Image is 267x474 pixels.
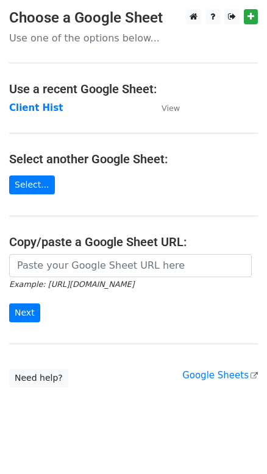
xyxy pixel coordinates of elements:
[9,32,258,44] p: Use one of the options below...
[9,175,55,194] a: Select...
[182,370,258,381] a: Google Sheets
[9,152,258,166] h4: Select another Google Sheet:
[9,9,258,27] h3: Choose a Google Sheet
[9,303,40,322] input: Next
[9,235,258,249] h4: Copy/paste a Google Sheet URL:
[9,102,63,113] a: Client Hist
[162,104,180,113] small: View
[9,82,258,96] h4: Use a recent Google Sheet:
[9,369,68,387] a: Need help?
[9,254,252,277] input: Paste your Google Sheet URL here
[149,102,180,113] a: View
[9,280,134,289] small: Example: [URL][DOMAIN_NAME]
